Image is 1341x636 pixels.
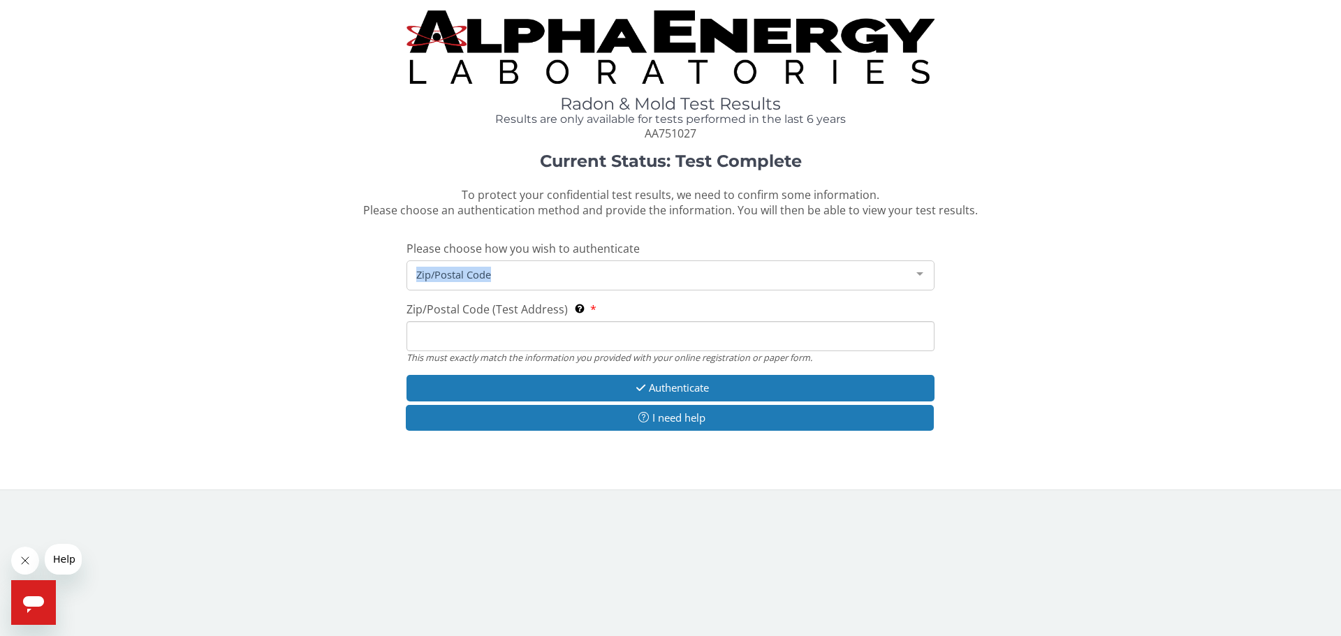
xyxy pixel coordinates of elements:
[406,405,934,431] button: I need help
[413,267,906,282] span: Zip/Postal Code
[11,580,56,625] iframe: Button to launch messaging window
[406,302,568,317] span: Zip/Postal Code (Test Address)
[11,547,39,575] iframe: Close message
[406,113,935,126] h4: Results are only available for tests performed in the last 6 years
[406,241,640,256] span: Please choose how you wish to authenticate
[406,375,935,401] button: Authenticate
[540,151,802,171] strong: Current Status: Test Complete
[45,544,82,575] iframe: Message from company
[406,351,935,364] div: This must exactly match the information you provided with your online registration or paper form.
[363,187,978,219] span: To protect your confidential test results, we need to confirm some information. Please choose an ...
[406,95,935,113] h1: Radon & Mold Test Results
[406,10,935,84] img: TightCrop.jpg
[645,126,696,141] span: AA751027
